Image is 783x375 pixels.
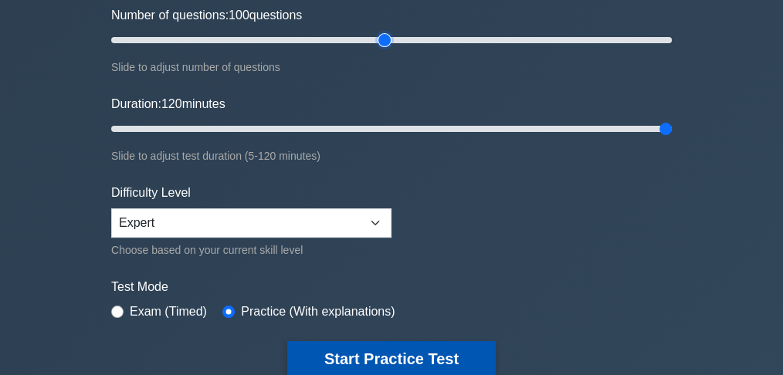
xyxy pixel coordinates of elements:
label: Practice (With explanations) [241,302,395,321]
label: Difficulty Level [111,184,191,202]
span: 120 [161,97,182,110]
div: Slide to adjust number of questions [111,58,672,76]
label: Test Mode [111,278,672,296]
label: Exam (Timed) [130,302,207,321]
label: Duration: minutes [111,95,225,113]
label: Number of questions: questions [111,6,302,25]
div: Choose based on your current skill level [111,241,391,259]
div: Slide to adjust test duration (5-120 minutes) [111,147,672,165]
span: 100 [229,8,249,22]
